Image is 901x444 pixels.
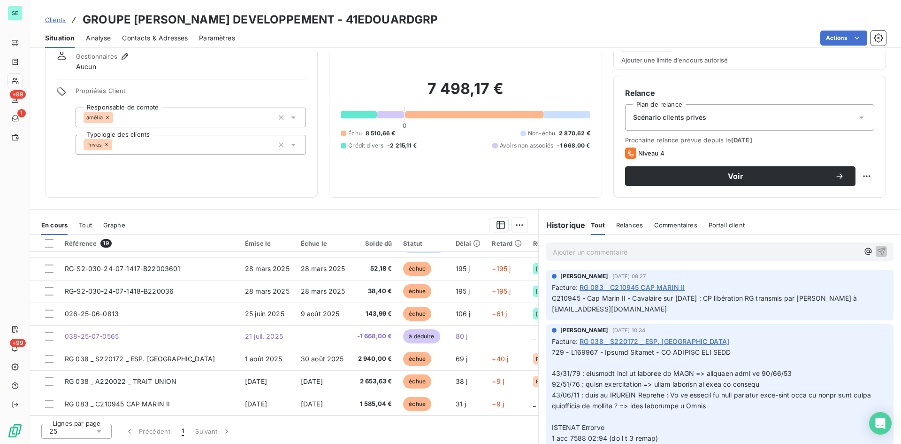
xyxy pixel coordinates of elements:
[8,6,23,21] div: SE
[301,355,344,363] span: 30 août 2025
[245,240,290,247] div: Émise le
[113,113,121,122] input: Ajouter une valeur
[552,336,578,346] span: Facture :
[190,421,237,441] button: Suivant
[403,240,444,247] div: Statut
[357,377,392,386] span: 2 653,63 €
[869,412,892,435] div: Open Intercom Messenger
[456,355,468,363] span: 69 j
[76,62,96,71] span: Aucun
[492,400,504,408] span: +9 j
[348,141,383,150] span: Crédit divers
[199,33,235,43] span: Paramètres
[492,287,511,295] span: +195 j
[245,310,284,318] span: 25 juin 2025
[301,377,323,385] span: [DATE]
[301,310,340,318] span: 9 août 2025
[245,287,290,295] span: 28 mars 2025
[533,400,536,408] span: _
[341,79,590,108] h2: 7 498,17 €
[245,400,267,408] span: [DATE]
[536,356,550,362] span: PACA
[580,282,685,292] span: RG 083 _ C210945 CAP MARIN II
[403,307,431,321] span: échue
[552,282,578,292] span: Facture :
[403,284,431,298] span: échue
[456,287,470,295] span: 195 j
[456,377,468,385] span: 38 j
[65,400,170,408] span: RG 083 _ C210945 CAP MARIN II
[500,141,553,150] span: Avoirs non associés
[17,109,26,117] span: 1
[533,240,580,247] div: Région
[731,136,752,144] span: [DATE]
[100,239,111,248] span: 19
[65,332,119,340] span: 038-25-07-0565
[403,262,431,276] span: échue
[820,31,867,46] button: Actions
[245,377,267,385] span: [DATE]
[65,265,181,273] span: RG-S2-030-24-07-1417-B22003601
[10,90,26,99] span: +99
[357,332,392,341] span: -1 668,00 €
[654,221,697,229] span: Commentaires
[557,141,590,150] span: -1 668,00 €
[552,294,859,313] span: C210945 - Cap Marin II - Cavalaire sur [DATE] : CP libération RG transmis par [PERSON_NAME] à [EM...
[45,15,66,24] a: Clients
[301,265,345,273] span: 28 mars 2025
[492,265,511,273] span: +195 j
[245,265,290,273] span: 28 mars 2025
[403,352,431,366] span: échue
[709,221,745,229] span: Portail client
[366,129,396,138] span: 8 510,66 €
[536,311,577,317] span: [GEOGRAPHIC_DATA]
[65,310,119,318] span: 026-25-06-0813
[86,115,103,120] span: amélia
[357,264,392,273] span: 52,18 €
[528,129,555,138] span: Non-échu
[79,221,92,229] span: Tout
[612,327,646,333] span: [DATE] 10:34
[301,400,323,408] span: [DATE]
[625,166,855,186] button: Voir
[536,379,550,384] span: PACA
[112,140,120,149] input: Ajouter une valeur
[403,122,406,129] span: 0
[387,141,417,150] span: -2 215,11 €
[357,240,392,247] div: Solde dû
[625,136,874,144] span: Prochaine relance prévue depuis le
[122,33,188,43] span: Contacts & Adresses
[65,239,234,248] div: Référence
[403,397,431,411] span: échue
[638,149,664,157] span: Niveau 4
[492,355,508,363] span: +40 j
[456,240,481,247] div: Délai
[559,129,590,138] span: 2 870,62 €
[245,355,283,363] span: 1 août 2025
[83,11,438,28] h3: GROUPE [PERSON_NAME] DEVELOPPEMENT - 41EDOUARDGRP
[456,310,471,318] span: 106 j
[45,16,66,23] span: Clients
[536,266,577,272] span: [GEOGRAPHIC_DATA]
[76,53,117,60] span: Gestionnaires
[456,400,466,408] span: 31 j
[86,33,111,43] span: Analyse
[10,339,26,347] span: +99
[560,326,609,335] span: [PERSON_NAME]
[616,221,643,229] span: Relances
[65,377,177,385] span: RG 038 _ A220022 _ TRAIT UNION
[301,240,345,247] div: Échue le
[86,142,102,148] span: Privés
[539,219,586,231] h6: Historique
[580,336,729,346] span: RG 038 _ S220172 _ ESP. [GEOGRAPHIC_DATA]
[176,421,190,441] button: 1
[492,310,507,318] span: +61 j
[456,265,470,273] span: 195 j
[45,33,75,43] span: Situation
[621,56,728,64] span: Ajouter une limite d’encours autorisé
[182,427,184,436] span: 1
[357,354,392,364] span: 2 940,00 €
[103,221,125,229] span: Graphe
[636,172,835,180] span: Voir
[633,113,706,122] span: Scénario clients privés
